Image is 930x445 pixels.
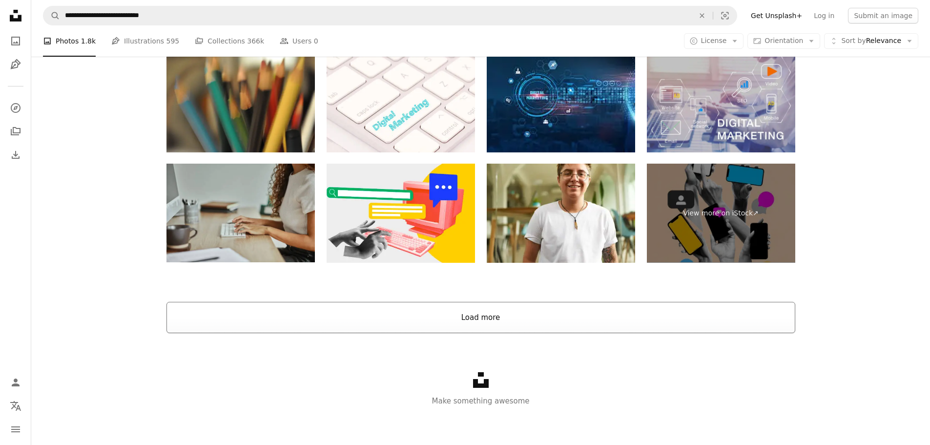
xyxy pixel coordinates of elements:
[684,33,744,49] button: License
[6,122,25,141] a: Collections
[6,6,25,27] a: Home — Unsplash
[6,420,25,439] button: Menu
[166,164,315,263] img: Computer, keyboard hands of woman typing blog post, respond to email contact or social media cont...
[247,36,264,46] span: 366k
[808,8,840,23] a: Log in
[6,98,25,118] a: Explore
[487,164,635,263] img: Gen Z Transgender pro in smart casual attire stands confident in modern office environment. Young...
[701,37,727,44] span: License
[841,36,901,46] span: Relevance
[841,37,866,44] span: Sort by
[6,55,25,74] a: Illustrations
[647,164,795,263] a: View more on iStock↗
[166,36,180,46] span: 595
[327,53,475,152] img: Word Digital Marketing On Computer Keyboard
[6,396,25,416] button: Language
[327,164,475,263] img: Business and social chatting online. Human hand typing on computer. Texting messages. Contemporar...
[745,8,808,23] a: Get Unsplash+
[713,6,737,25] button: Visual search
[280,25,318,57] a: Users 0
[43,6,737,25] form: Find visuals sitewide
[487,53,635,152] img: Digital Marketing: Businessman holding marketing icon and data exchanges representing strategic c...
[6,31,25,51] a: Photos
[43,6,60,25] button: Search Unsplash
[314,36,318,46] span: 0
[848,8,918,23] button: Submit an image
[747,33,820,49] button: Orientation
[6,373,25,392] a: Log in / Sign up
[195,25,264,57] a: Collections 366k
[647,53,795,152] img: Digital Marketing manager working on social media network, internet website, mobile and email adv...
[166,53,315,152] img: A set of color pencils shown in a blurry way to reflect abstract art
[824,33,918,49] button: Sort byRelevance
[166,302,795,333] button: Load more
[691,6,713,25] button: Clear
[111,25,179,57] a: Illustrations 595
[765,37,803,44] span: Orientation
[6,145,25,165] a: Download History
[31,395,930,407] p: Make something awesome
